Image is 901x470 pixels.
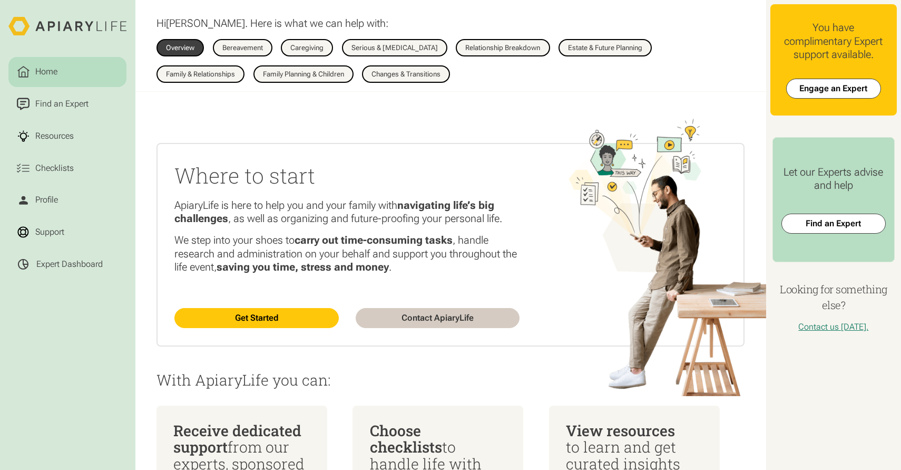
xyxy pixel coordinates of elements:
a: Get Started [174,308,338,328]
a: Family & Relationships [156,65,244,83]
div: Serious & [MEDICAL_DATA] [351,44,438,51]
a: Contact ApiaryLife [356,308,520,328]
a: Contact us [DATE]. [798,322,868,332]
a: Engage an Expert [786,79,881,99]
a: Overview [156,39,204,57]
p: Hi . Here is what we can help with: [156,17,389,30]
div: Relationship Breakdown [465,44,540,51]
div: Profile [33,194,60,206]
p: With ApiaryLife you can: [156,372,745,388]
strong: navigating life’s big challenges [174,199,494,225]
h4: Looking for something else? [770,281,897,313]
div: Changes & Transitions [371,71,440,78]
div: Family & Relationships [166,71,235,78]
strong: saving you time, stress and money [217,261,389,273]
div: Estate & Future Planning [568,44,642,51]
a: Home [8,57,126,87]
a: Find an Expert [781,214,886,234]
a: Changes & Transitions [362,65,450,83]
strong: carry out time-consuming tasks [295,234,453,246]
div: Bereavement [222,44,263,51]
div: You have complimentary Expert support available. [779,21,888,61]
a: Family Planning & Children [253,65,354,83]
div: Checklists [33,162,76,175]
span: Receive dedicated support [173,420,301,457]
a: Checklists [8,153,126,183]
a: Relationship Breakdown [456,39,550,57]
a: Bereavement [213,39,272,57]
p: ApiaryLife is here to help you and your family with , as well as organizing and future-proofing y... [174,199,520,226]
a: Serious & [MEDICAL_DATA] [342,39,447,57]
div: Let our Experts advise and help [781,166,886,193]
div: Family Planning & Children [263,71,344,78]
div: Expert Dashboard [36,259,103,270]
a: Estate & Future Planning [559,39,652,57]
a: Support [8,217,126,247]
a: Caregiving [281,39,333,57]
div: Resources [33,130,76,142]
span: Choose checklists [370,420,442,457]
div: Home [33,65,60,78]
h2: Where to start [174,161,520,190]
div: Find an Expert [33,98,91,110]
div: Caregiving [290,44,324,51]
a: Resources [8,121,126,151]
span: [PERSON_NAME] [166,17,245,30]
p: We step into your shoes to , handle research and administration on your behalf and support you th... [174,234,520,274]
a: Find an Expert [8,89,126,119]
div: Support [33,226,66,238]
a: Profile [8,185,126,215]
span: View resources [566,420,675,440]
a: Expert Dashboard [8,249,126,279]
